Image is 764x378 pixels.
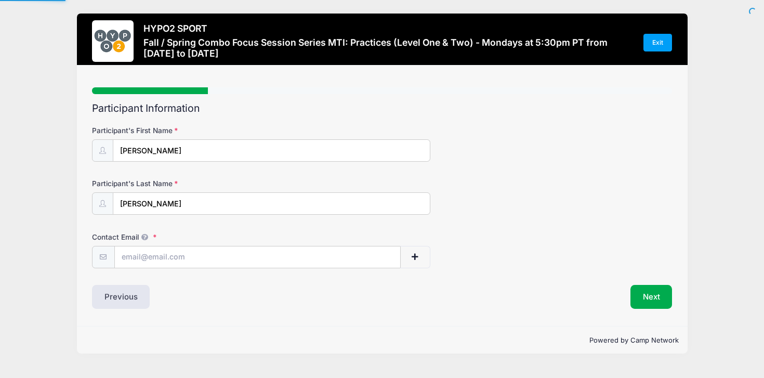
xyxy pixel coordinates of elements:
[92,125,285,136] label: Participant's First Name
[85,335,679,346] p: Powered by Camp Network
[143,37,633,59] h3: Fall / Spring Combo Focus Session Series MTI: Practices (Level One & Two) - Mondays at 5:30pm PT ...
[139,233,151,241] span: We will send confirmations, payment reminders, and custom email messages to each address listed. ...
[643,34,673,51] a: Exit
[143,23,633,34] h3: HYPO2 SPORT
[114,246,401,268] input: email@email.com
[92,178,285,189] label: Participant's Last Name
[92,102,673,114] h2: Participant Information
[92,285,150,309] button: Previous
[113,192,430,215] input: Participant's Last Name
[113,139,430,162] input: Participant's First Name
[92,232,285,242] label: Contact Email
[630,285,673,309] button: Next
